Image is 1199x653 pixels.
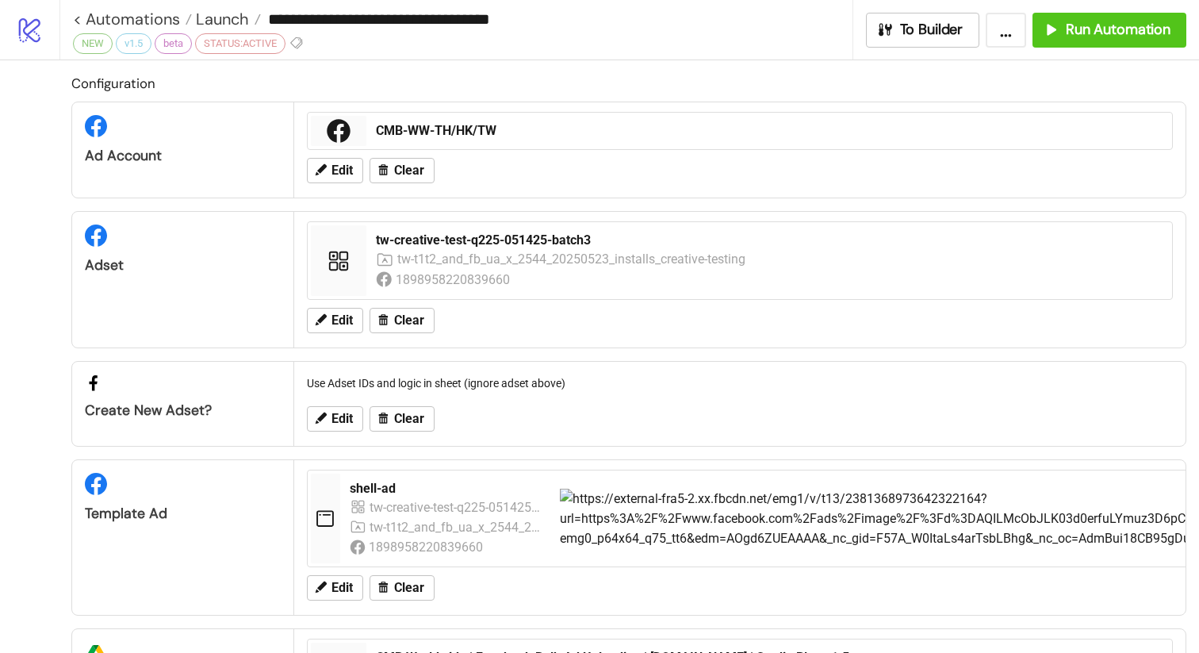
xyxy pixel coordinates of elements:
div: tw-t1t2_and_fb_ua_x_2544_20250523_installs_creative-testing [397,249,746,269]
div: Adset [85,256,281,275]
span: Edit [331,313,353,328]
button: Clear [370,308,435,333]
div: Template Ad [85,505,281,523]
button: Clear [370,406,435,432]
button: To Builder [866,13,980,48]
span: Clear [394,581,424,595]
span: Run Automation [1066,21,1170,39]
div: STATUS:ACTIVE [195,33,285,54]
button: Edit [307,575,363,601]
div: tw-t1t2_and_fb_ua_x_2544_20250523_installs_creative-testing [370,517,541,537]
div: Ad Account [85,147,281,165]
div: shell-ad [350,480,547,497]
span: Launch [192,9,249,29]
button: Edit [307,158,363,183]
a: < Automations [73,11,192,27]
span: To Builder [900,21,963,39]
span: Clear [394,163,424,178]
div: NEW [73,33,113,54]
span: Edit [331,163,353,178]
span: Clear [394,313,424,328]
div: Use Adset IDs and logic in sheet (ignore adset above) [301,368,1179,398]
div: Create new adset? [85,401,281,420]
button: Clear [370,158,435,183]
span: Edit [331,412,353,426]
div: v1.5 [116,33,151,54]
div: tw-creative-test-q225-051425-batch3 [370,497,541,517]
span: Edit [331,581,353,595]
a: Launch [192,11,261,27]
span: Clear [394,412,424,426]
div: 1898958220839660 [396,270,512,290]
div: beta [155,33,192,54]
h2: Configuration [71,73,1186,94]
div: tw-creative-test-q225-051425-batch3 [376,232,1163,249]
button: Run Automation [1032,13,1186,48]
button: ... [986,13,1026,48]
button: Clear [370,575,435,601]
button: Edit [307,406,363,432]
button: Edit [307,308,363,333]
div: 1898958220839660 [369,537,485,557]
div: CMB-WW-TH/HK/TW [376,122,1163,140]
